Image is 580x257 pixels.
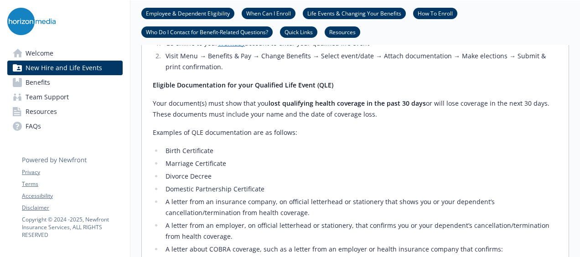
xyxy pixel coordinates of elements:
[153,98,558,120] p: Your document(s) must show that you or will lose coverage in the next 30 days. These documents mu...
[7,104,123,119] a: Resources
[153,81,333,89] strong: Eligible Documentation for your Qualified Life Event (QLE)
[163,220,558,242] li: A letter from an employer, on official letterhead or stationery, that confirms you or your depend...
[22,216,122,239] p: Copyright © 2024 - 2025 , Newfront Insurance Services, ALL RIGHTS RESERVED
[141,27,273,36] a: Who Do I Contact for Benefit-Related Questions?
[26,75,50,90] span: Benefits
[22,168,122,176] a: Privacy
[413,9,457,17] a: How To Enroll
[163,184,558,195] li: Domestic Partnership Certificate
[22,180,122,188] a: Terms
[7,46,123,61] a: Welcome
[7,61,123,75] a: New Hire and Life Events
[22,204,122,212] a: Disclaimer
[325,27,360,36] a: Resources
[163,171,558,182] li: Divorce Decree
[163,196,558,218] li: A letter from an insurance company, on official letterhead or stationery that shows you or your d...
[218,39,245,47] a: Workday
[22,192,122,200] a: Accessibility
[7,75,123,90] a: Benefits
[26,90,69,104] span: Team Support
[26,61,102,75] span: New Hire and Life Events
[163,51,558,72] li: Visit Menu → Benefits & Pay → Change Benefits → Select event/date → Attach documentation → Make e...
[242,9,295,17] a: When Can I Enroll
[7,119,123,134] a: FAQs
[280,27,317,36] a: Quick Links
[7,90,123,104] a: Team Support
[269,99,426,108] strong: lost qualifying health coverage in the past 30 days
[153,127,558,138] p: Examples of QLE documentation are as follows:
[303,9,406,17] a: Life Events & Changing Your Benefits
[26,119,41,134] span: FAQs
[141,9,234,17] a: Employee & Dependent Eligibility
[163,145,558,156] li: Birth Certificate
[26,104,57,119] span: Resources
[26,46,53,61] span: Welcome
[163,158,558,169] li: Marriage Certificate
